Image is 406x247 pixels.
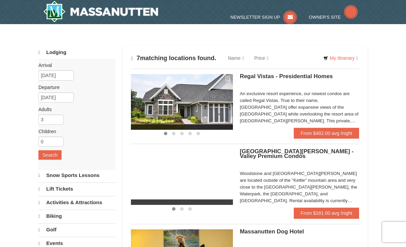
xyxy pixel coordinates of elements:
[38,46,116,59] a: Lodging
[38,196,116,209] a: Activities & Attractions
[38,210,116,223] a: Biking
[309,15,358,20] a: Owner's Site
[240,90,359,124] div: An exclusive resort experience, our newest condos are called Regal Vistas. True to their name, [G...
[38,223,116,236] a: Golf
[240,148,354,159] span: [GEOGRAPHIC_DATA][PERSON_NAME] - Valley Premium Condos
[294,208,359,218] a: From $181.00 avg /night
[240,228,304,235] span: Massanutten Dog Hotel
[38,128,111,135] label: Children
[240,170,359,204] div: Woodstone and [GEOGRAPHIC_DATA][PERSON_NAME] are located outside of the "Kettle" mountain area an...
[38,84,111,91] label: Departure
[240,73,333,80] span: Regal Vistas - Presidential Homes
[231,15,297,20] a: Newsletter Sign Up
[294,128,359,139] a: From $482.00 avg /night
[38,106,111,113] label: Adults
[231,15,280,20] span: Newsletter Sign Up
[309,15,341,20] span: Owner's Site
[38,169,116,182] a: Snow Sports Lessons
[43,1,158,22] img: Massanutten Resort Logo
[38,62,111,69] label: Arrival
[38,182,116,195] a: Lift Tickets
[319,53,362,63] a: My Itinerary
[249,51,274,65] a: Price
[38,150,62,160] button: Search
[223,51,249,65] a: Name
[43,1,158,22] a: Massanutten Resort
